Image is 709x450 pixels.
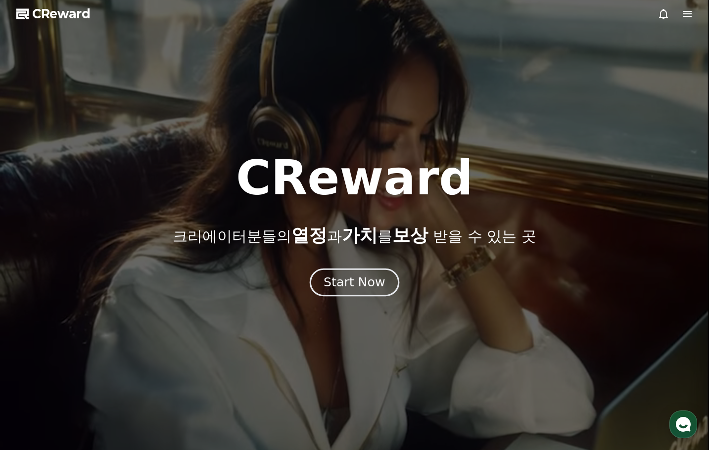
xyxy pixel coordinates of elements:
a: 홈 [3,314,65,338]
span: 가치 [342,225,378,245]
a: 설정 [128,314,190,338]
h1: CReward [236,154,473,202]
a: Start Now [312,279,397,288]
a: CReward [16,6,91,22]
span: 홈 [31,328,37,336]
div: Start Now [324,274,385,291]
button: Start Now [310,269,399,297]
span: 열정 [291,225,327,245]
a: 대화 [65,314,128,338]
span: 대화 [91,329,102,337]
span: CReward [32,6,91,22]
p: 크리에이터분들의 과 를 받을 수 있는 곳 [173,225,536,245]
span: 보상 [392,225,428,245]
span: 설정 [153,328,165,336]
